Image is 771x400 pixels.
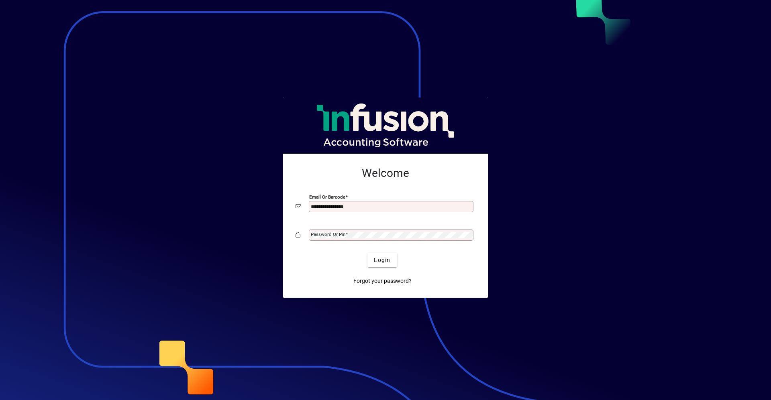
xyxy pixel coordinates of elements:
[374,256,390,264] span: Login
[367,253,397,267] button: Login
[353,277,412,285] span: Forgot your password?
[309,194,345,200] mat-label: Email or Barcode
[296,166,475,180] h2: Welcome
[350,274,415,288] a: Forgot your password?
[311,231,345,237] mat-label: Password or Pin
